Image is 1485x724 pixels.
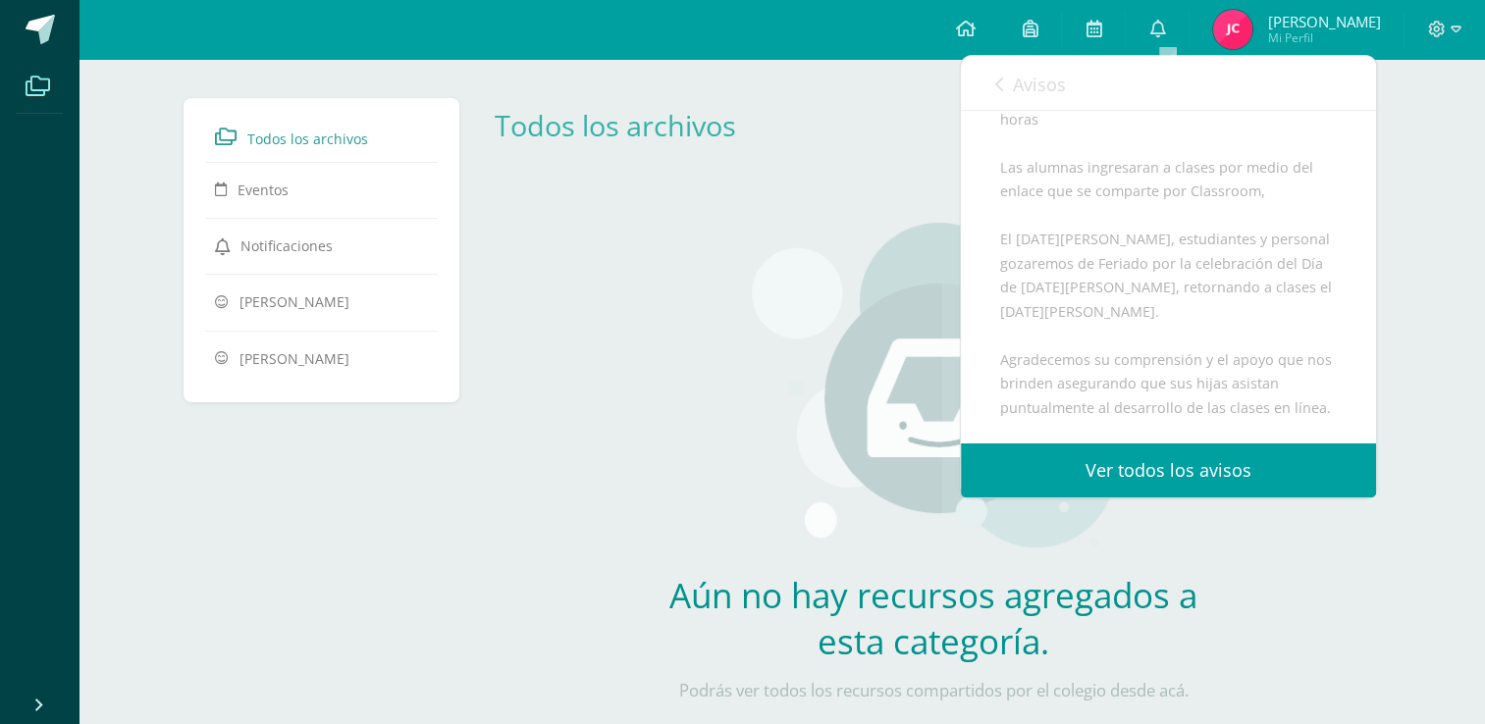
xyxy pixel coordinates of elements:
h2: Aún no hay recursos agregados a esta categoría. [644,572,1223,664]
span: [PERSON_NAME] [1267,12,1380,31]
a: Todos los archivos [215,119,429,154]
a: Eventos [215,172,429,207]
a: Notificaciones [215,228,429,263]
span: Todos los archivos [247,129,368,148]
a: Ver todos los avisos [961,443,1376,497]
img: stages.png [752,223,1115,556]
p: Podrás ver todos los recursos compartidos por el colegio desde acá. [644,680,1223,701]
a: [PERSON_NAME] [215,340,429,376]
img: 3e5eaf2ed107bfa38cd59ae70314b87a.png [1213,10,1252,49]
span: Mi Perfil [1267,29,1380,46]
span: 129 [1216,72,1243,93]
span: avisos sin leer [1216,72,1342,93]
a: Todos los archivos [495,106,736,144]
span: [PERSON_NAME] [239,348,349,367]
a: [PERSON_NAME] [215,284,429,319]
span: Eventos [238,181,289,199]
span: [PERSON_NAME] [239,292,349,311]
span: Avisos [1013,73,1066,96]
span: Notificaciones [240,236,333,255]
div: Todos los archivos [495,106,766,144]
